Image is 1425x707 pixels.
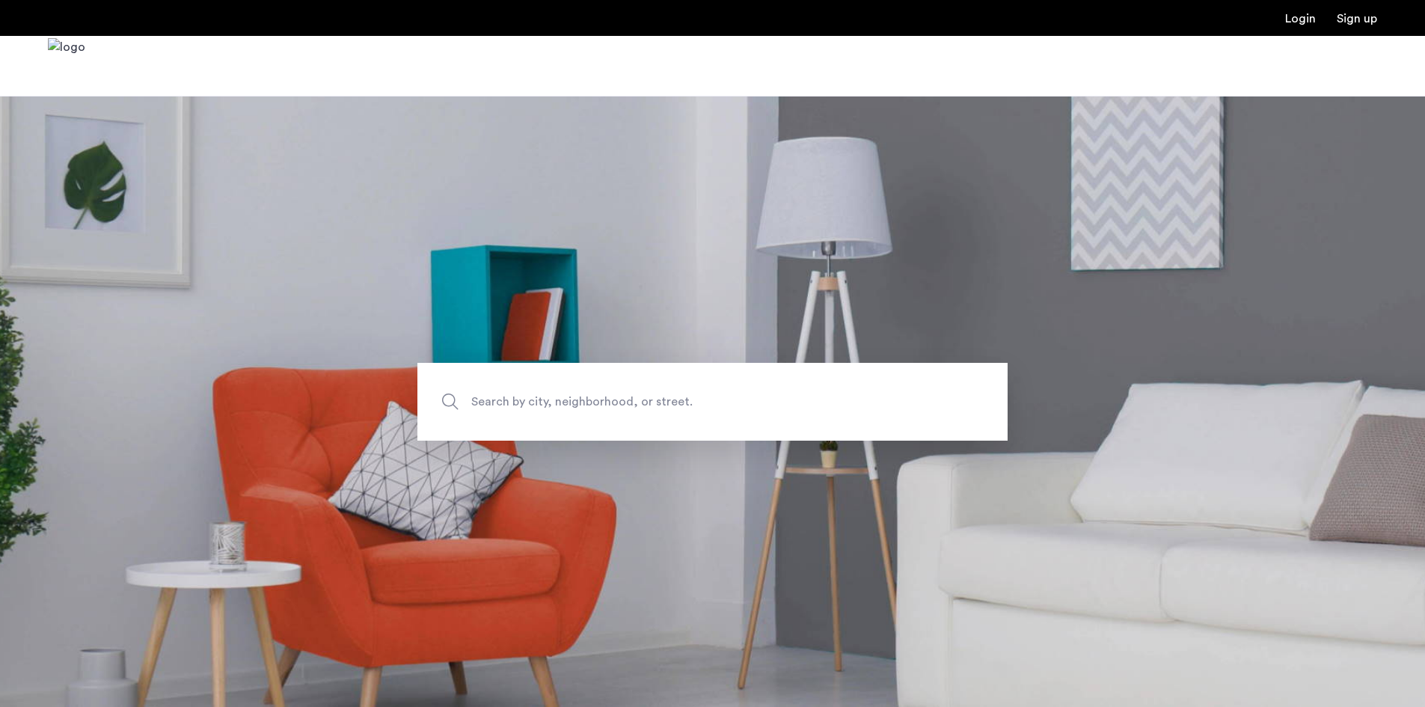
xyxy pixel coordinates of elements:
a: Registration [1337,13,1377,25]
input: Apartment Search [417,363,1008,441]
img: logo [48,38,85,94]
span: Search by city, neighborhood, or street. [471,391,884,411]
a: Cazamio Logo [48,38,85,94]
a: Login [1285,13,1316,25]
